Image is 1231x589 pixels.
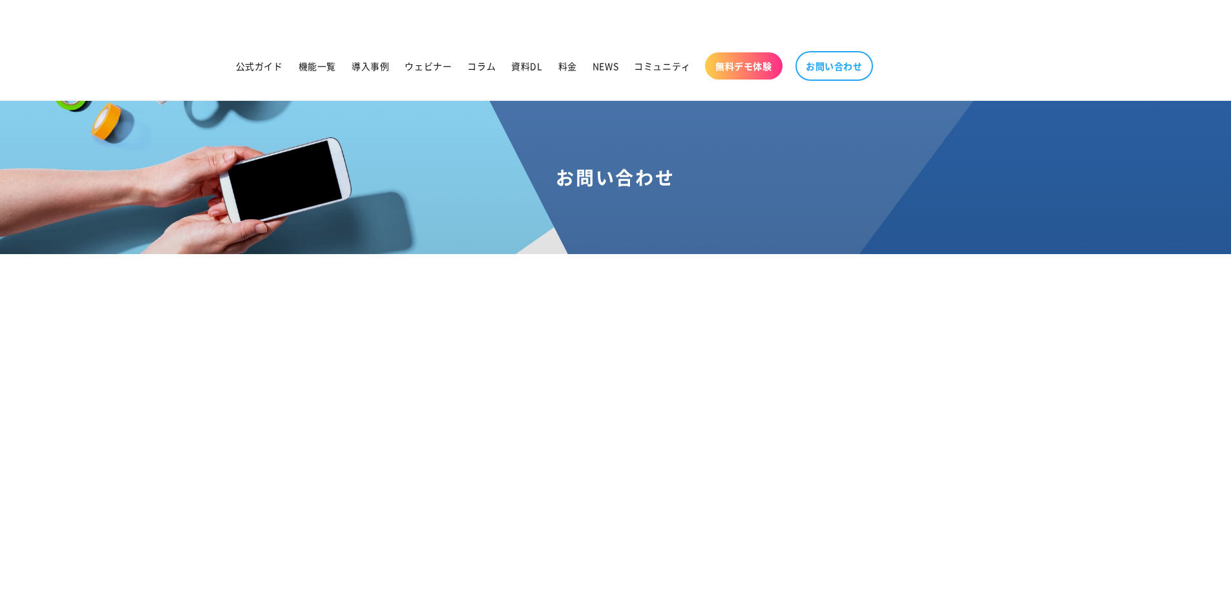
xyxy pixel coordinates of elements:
a: 導入事例 [344,52,397,80]
span: 料金 [558,60,577,72]
span: お問い合わせ [806,60,863,72]
span: ウェビナー [405,60,452,72]
a: NEWS [585,52,626,80]
span: 資料DL [511,60,542,72]
a: コラム [459,52,503,80]
span: 無料デモ体験 [715,60,772,72]
span: 導入事例 [352,60,389,72]
a: 無料デモ体験 [705,52,783,80]
a: 公式ガイド [228,52,291,80]
a: お問い合わせ [795,51,873,81]
span: NEWS [593,60,618,72]
a: 機能一覧 [291,52,344,80]
a: コミュニティ [626,52,699,80]
a: 料金 [551,52,585,80]
span: コラム [467,60,496,72]
h1: お問い合わせ [16,166,1215,189]
span: コミュニティ [634,60,691,72]
a: 資料DL [503,52,550,80]
a: ウェビナー [397,52,459,80]
span: 機能一覧 [299,60,336,72]
span: 公式ガイド [236,60,283,72]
